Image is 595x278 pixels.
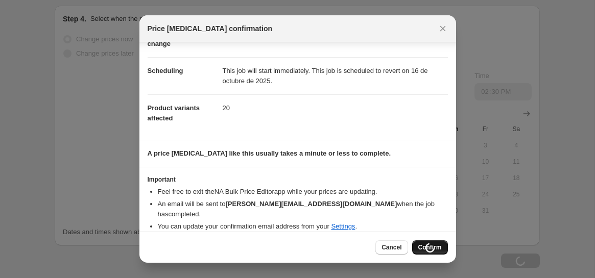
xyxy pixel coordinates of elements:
button: Cancel [375,240,408,255]
b: [PERSON_NAME][EMAIL_ADDRESS][DOMAIN_NAME] [225,200,397,208]
dd: This job will start immediately. This job is scheduled to revert on 16 de octubre de 2025. [223,57,448,94]
span: Price [MEDICAL_DATA] confirmation [148,23,273,34]
a: Settings [331,222,355,230]
li: Feel free to exit the NA Bulk Price Editor app while your prices are updating. [158,187,448,197]
li: You can update your confirmation email address from your . [158,221,448,232]
span: Cancel [382,243,401,251]
dd: 20 [223,94,448,121]
li: An email will be sent to when the job has completed . [158,199,448,219]
span: Scheduling [148,67,183,74]
h3: Important [148,175,448,184]
b: A price [MEDICAL_DATA] like this usually takes a minute or less to complete. [148,149,391,157]
button: Close [436,21,450,36]
span: Product variants affected [148,104,200,122]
